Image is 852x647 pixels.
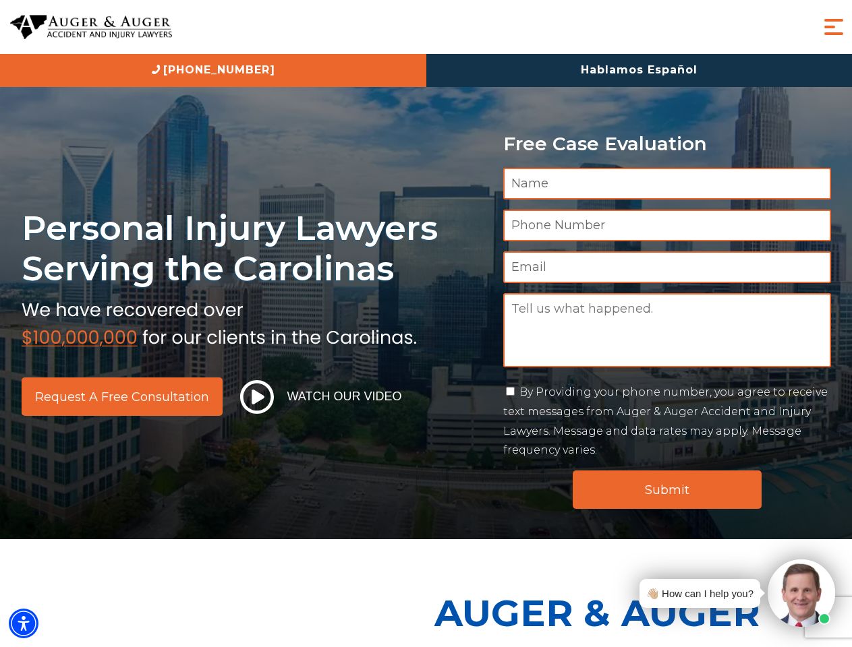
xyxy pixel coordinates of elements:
[22,208,487,289] h1: Personal Injury Lawyers Serving the Carolinas
[434,580,845,646] p: Auger & Auger
[820,13,847,40] button: Menu
[22,377,223,416] a: Request a Free Consultation
[35,391,209,403] span: Request a Free Consultation
[9,609,38,638] div: Accessibility Menu
[573,470,762,509] input: Submit
[10,15,172,40] img: Auger & Auger Accident and Injury Lawyers Logo
[22,296,417,347] img: sub text
[236,379,406,414] button: Watch Our Video
[503,168,831,199] input: Name
[646,584,754,603] div: 👋🏼 How can I help you?
[768,559,835,627] img: Intaker widget Avatar
[503,133,831,154] p: Free Case Evaluation
[503,210,831,241] input: Phone Number
[503,386,828,456] label: By Providing your phone number, you agree to receive text messages from Auger & Auger Accident an...
[503,251,831,283] input: Email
